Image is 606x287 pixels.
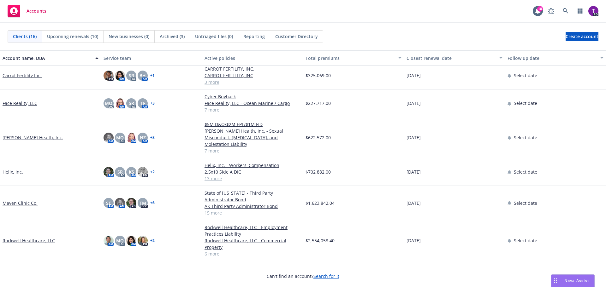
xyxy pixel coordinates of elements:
[104,236,114,246] img: photo
[205,93,300,100] a: Cyber Buyback
[514,169,537,175] span: Select date
[205,210,300,216] a: 15 more
[106,200,111,206] span: SE
[117,169,123,175] span: SR
[588,6,598,16] img: photo
[205,224,300,237] a: Rockwell Healthcare, LLC - Employment Practices Liability
[306,169,331,175] span: $702,882.00
[205,66,300,72] a: CARROT FERTILITY, INC.
[150,239,155,243] a: + 2
[205,79,300,85] a: 3 more
[129,100,134,106] span: SR
[306,72,331,79] span: $325,069.00
[195,33,233,40] span: Untriaged files (0)
[514,237,537,244] span: Select date
[306,237,335,244] span: $2,554,058.40
[407,134,421,141] span: [DATE]
[116,237,124,244] span: MQ
[126,133,136,143] img: photo
[205,128,300,147] a: [PERSON_NAME] Health, Inc. - Sexual Misconduct, [MEDICAL_DATA], and Molestation Liability
[306,134,331,141] span: $622,572.00
[205,175,300,182] a: 13 more
[138,167,148,177] img: photo
[205,162,300,169] a: Helix, Inc. - Workers' Compensation
[109,33,149,40] span: New businesses (0)
[3,237,55,244] a: Rockwell Healthcare, LLC
[126,236,136,246] img: photo
[407,55,496,61] div: Closest renewal date
[407,169,421,175] span: [DATE]
[105,100,112,106] span: MQ
[205,250,300,257] a: 6 more
[306,55,395,61] div: Total premiums
[306,100,331,106] span: $227,717.00
[115,71,125,81] img: photo
[574,5,586,17] a: Switch app
[129,169,134,175] span: KS
[205,72,300,79] a: CARROT FERTILITY, INC
[47,33,98,40] span: Upcoming renewals (10)
[3,169,23,175] a: Helix, Inc.
[407,72,421,79] span: [DATE]
[306,200,335,206] span: $1,623,842.04
[104,167,114,177] img: photo
[205,100,300,106] a: Face Reality, LLC - Ocean Marine / Cargo
[104,55,199,61] div: Service team
[205,237,300,250] a: Rockwell Healthcare, LLC - Commercial Property
[140,200,146,206] span: TM
[104,133,114,143] img: photo
[551,274,595,287] button: Nova Assist
[115,198,125,208] img: photo
[116,134,124,141] span: MQ
[205,203,300,210] a: AK Third Party Administrator Bond
[150,170,155,174] a: + 2
[13,33,37,40] span: Clients (16)
[150,201,155,205] a: + 6
[140,100,145,106] span: TF
[407,100,421,106] span: [DATE]
[404,50,505,66] button: Closest renewal date
[27,9,46,14] span: Accounts
[150,136,155,140] a: + 8
[205,121,300,128] a: $5M D&O/$2M EPL/$1M FID
[115,98,125,108] img: photo
[407,200,421,206] span: [DATE]
[545,5,557,17] a: Report a Bug
[566,31,598,43] span: Create account
[267,273,339,279] span: Can't find an account?
[407,237,421,244] span: [DATE]
[313,273,339,279] a: Search for it
[129,72,134,79] span: SR
[514,134,537,141] span: Select date
[514,100,537,106] span: Select date
[205,169,300,175] a: 2.5x10 Side A DIC
[508,55,597,61] div: Follow up date
[126,198,136,208] img: photo
[3,72,42,79] a: Carrot Fertility Inc.
[303,50,404,66] button: Total premiums
[3,200,38,206] a: Maven Clinic Co.
[205,106,300,113] a: 7 more
[202,50,303,66] button: Active policies
[104,71,114,81] img: photo
[514,72,537,79] span: Select date
[3,55,92,61] div: Account name, DBA
[559,5,572,17] a: Search
[551,275,559,287] div: Drag to move
[566,32,598,41] a: Create account
[140,72,146,79] span: BH
[101,50,202,66] button: Service team
[150,101,155,105] a: + 3
[138,236,148,246] img: photo
[3,134,63,141] a: [PERSON_NAME] Health, Inc.
[537,6,543,12] div: 18
[150,74,155,77] a: + 1
[5,2,49,20] a: Accounts
[275,33,318,40] span: Customer Directory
